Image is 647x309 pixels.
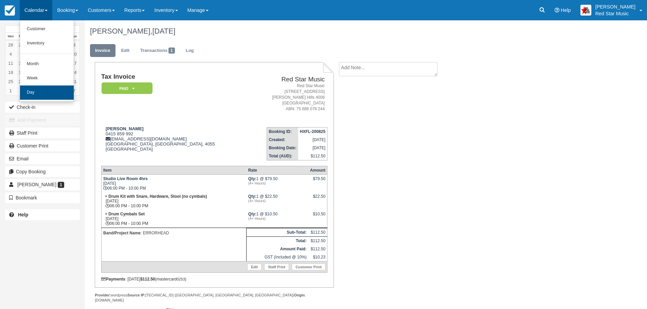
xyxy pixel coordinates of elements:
[101,73,249,80] h1: Tax Invoice
[292,264,325,270] a: Customer Print
[595,10,635,17] p: Red Star Music
[20,57,74,71] a: Month
[108,194,207,199] strong: Drum Kit with Snare, Hardware, Stool (no cymbals)
[127,293,145,297] strong: Source IP:
[101,277,327,282] div: : [DATE] (mastercard )
[95,293,111,297] strong: Provider:
[595,3,635,10] p: [PERSON_NAME]
[310,194,325,204] div: $22.50
[108,212,145,216] strong: Drum Cymbals Set
[16,68,26,77] a: 19
[264,264,289,270] a: Staff Print
[102,82,152,94] em: Paid
[90,44,115,57] a: Invoice
[248,216,307,220] em: (4+ Hours)
[69,86,79,95] a: 7
[251,83,325,112] address: Red Star Music [STREET_ADDRESS] [PERSON_NAME] Hills 4006 [GEOGRAPHIC_DATA] ABN: 75 688 078 244
[251,76,325,83] h2: Red Star Music
[101,166,246,174] th: Item
[300,129,325,134] strong: HXFL-200825
[267,127,298,136] th: Booking ID:
[17,182,56,187] span: [PERSON_NAME]
[298,144,327,152] td: [DATE]
[555,8,559,13] i: Help
[103,230,245,236] p: : ERRORHEAD
[16,86,26,95] a: 2
[248,212,256,216] strong: Qty
[69,40,79,50] a: 3
[247,264,262,270] a: Edit
[308,228,327,236] td: $112.50
[101,82,150,95] a: Paid
[5,33,16,40] th: Mon
[310,212,325,222] div: $10.50
[267,136,298,144] th: Created:
[247,228,308,236] th: Sub-Total:
[20,22,74,36] a: Customer
[247,245,308,253] th: Amount Paid:
[116,44,134,57] a: Edit
[168,47,175,54] span: 1
[69,50,79,59] a: 10
[106,126,144,131] strong: [PERSON_NAME]
[103,231,141,235] strong: Band/Project Name
[152,27,175,35] span: [DATE]
[5,179,80,190] a: [PERSON_NAME] 1
[16,33,26,40] th: Tue
[181,44,199,57] a: Log
[308,236,327,245] td: $112.50
[5,192,80,203] button: Bookmark
[101,192,246,210] td: [DATE] 06:00 PM - 10:00 PM
[248,176,256,181] strong: Qty
[298,152,327,160] td: $112.50
[5,102,80,113] button: Check-in
[5,128,80,138] a: Staff Print
[247,210,308,228] td: 1 @ $10.50
[103,176,148,181] strong: Studio Live Room 4hrs
[135,44,180,57] a: Transactions1
[5,50,16,59] a: 4
[20,20,74,102] ul: Calendar
[5,153,80,164] button: Email
[308,253,327,262] td: $10.23
[308,245,327,253] td: $112.50
[5,115,80,125] button: Add Payment
[5,209,80,220] a: Help
[18,212,28,217] b: Help
[267,152,298,160] th: Total (AUD):
[5,5,15,16] img: checkfront-main-nav-mini-logo.png
[248,194,256,199] strong: Qty
[580,5,591,16] img: A2
[247,253,308,262] td: GST (Included @ 10%)
[16,50,26,59] a: 5
[16,40,26,50] a: 29
[140,277,155,282] strong: $112.50
[20,85,74,100] a: Day
[95,293,334,303] div: wordpress [TECHNICAL_ID] ([GEOGRAPHIC_DATA], [GEOGRAPHIC_DATA], [GEOGRAPHIC_DATA]) : [DOMAIN_NAME]
[5,86,16,95] a: 1
[69,59,79,68] a: 17
[247,192,308,210] td: 1 @ $22.50
[5,68,16,77] a: 18
[90,27,565,35] h1: [PERSON_NAME],
[310,176,325,187] div: $79.50
[294,293,305,297] strong: Origin
[298,136,327,144] td: [DATE]
[16,77,26,86] a: 26
[5,77,16,86] a: 25
[101,277,125,282] strong: Payments
[101,210,246,228] td: [DATE] 06:00 PM - 10:00 PM
[177,277,185,281] small: 0253
[561,7,571,13] span: Help
[5,140,80,151] a: Customer Print
[267,144,298,152] th: Booking Date:
[69,77,79,86] a: 31
[308,166,327,174] th: Amount
[5,40,16,50] a: 28
[16,59,26,68] a: 12
[69,33,79,40] th: Sun
[5,59,16,68] a: 11
[5,166,80,177] button: Copy Booking
[247,166,308,174] th: Rate
[248,199,307,203] em: (4+ Hours)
